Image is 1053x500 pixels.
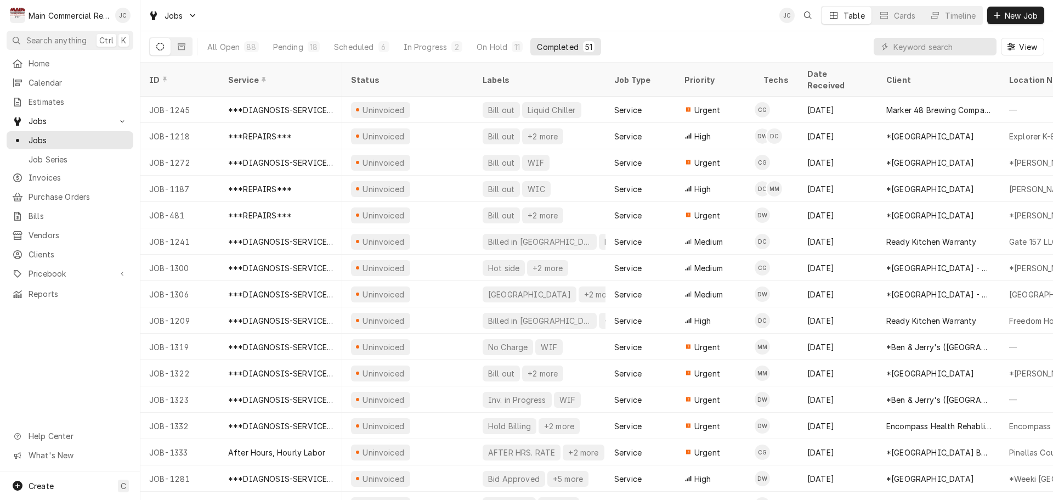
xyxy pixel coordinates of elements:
div: Completed [537,41,578,53]
div: M [10,8,25,23]
span: Create [29,481,54,491]
div: 88 [246,41,256,53]
div: In Progress [404,41,448,53]
a: Calendar [7,74,133,92]
div: DW [755,471,770,486]
div: Bill out [487,183,516,195]
span: Bills [29,210,128,222]
div: Labels [483,74,597,86]
div: JOB-1323 [140,386,219,413]
span: Job Series [29,154,128,165]
div: Service [614,473,642,485]
a: Home [7,54,133,72]
div: Dorian Wertz's Avatar [755,392,770,407]
button: New Job [987,7,1044,24]
div: Mike Marchese's Avatar [767,181,782,196]
div: Billed in [GEOGRAPHIC_DATA] [487,315,592,327]
div: Dylan Crawford's Avatar [755,313,770,328]
span: Invoices [29,172,128,183]
div: *Ben & Jerry's ([GEOGRAPHIC_DATA]) [886,341,992,353]
div: JOB-1209 [140,307,219,334]
a: Go to What's New [7,446,133,464]
div: Caleb Gorton's Avatar [755,260,770,276]
div: No Charge [487,341,529,353]
div: +2 more [567,447,599,458]
div: JC [779,8,795,23]
div: Bill out [487,157,516,168]
span: Reports [29,288,128,300]
div: Ready Kitchen Warranty [603,236,696,248]
span: C [121,480,126,492]
div: [DATE] [799,176,877,202]
div: Job Type [614,74,667,86]
span: Jobs [29,134,128,146]
div: DC [755,181,770,196]
div: Hot side [487,262,520,274]
span: Urgent [694,157,720,168]
div: Service [614,420,642,432]
div: [DATE] [799,360,877,386]
div: MM [755,339,770,355]
div: WIC [526,183,546,195]
button: Search anythingCtrlK [7,31,133,50]
div: JOB-1332 [140,413,219,439]
div: *[GEOGRAPHIC_DATA] [886,368,974,379]
div: Bill out [487,104,516,116]
span: Jobs [165,10,183,21]
div: Uninvoiced [361,289,406,300]
div: Jan Costello's Avatar [115,8,131,23]
div: WIF [558,394,576,406]
div: Dorian Wertz's Avatar [755,418,770,434]
div: Dorian Wertz's Avatar [755,471,770,486]
div: *[GEOGRAPHIC_DATA] BOCC [886,447,992,458]
div: Uninvoiced [361,157,406,168]
div: WIF [526,157,545,168]
div: Ready Kitchen Warranty [886,236,977,248]
div: Uninvoiced [361,183,406,195]
div: Mike Marchese's Avatar [755,339,770,355]
div: After Hours, Hourly Labor [228,447,325,458]
span: Help Center [29,430,127,442]
div: Dorian Wertz's Avatar [755,128,770,144]
div: Uninvoiced [361,341,406,353]
div: *[GEOGRAPHIC_DATA] [886,183,974,195]
div: +2 more [543,420,575,432]
span: Search anything [26,35,87,46]
span: Vendors [29,229,128,241]
div: Client [886,74,989,86]
div: DC [755,313,770,328]
input: Keyword search [893,38,991,55]
div: JOB-1319 [140,334,219,360]
span: Clients [29,249,128,260]
div: 51 [585,41,592,53]
div: Date Received [807,68,867,91]
span: Estimates [29,96,128,108]
div: Hold Billing [487,420,532,432]
div: JOB-1300 [140,255,219,281]
div: Service [614,368,642,379]
a: Bills [7,207,133,225]
span: Calendar [29,77,128,88]
span: Urgent [694,394,720,406]
div: 11 [514,41,520,53]
span: Medium [694,236,723,248]
div: +2 more [526,368,559,379]
div: JOB-1322 [140,360,219,386]
div: JOB-481 [140,202,219,228]
div: Service [614,104,642,116]
span: Urgent [694,104,720,116]
div: Bill out [487,210,516,221]
span: Medium [694,262,723,274]
div: Uninvoiced [361,210,406,221]
a: Reports [7,285,133,303]
div: Service [614,341,642,353]
span: Urgent [694,447,720,458]
div: Priority [684,74,744,86]
span: Urgent [694,210,720,221]
div: [DATE] [799,149,877,176]
div: [DATE] [799,97,877,123]
div: Table [843,10,865,21]
div: Uninvoiced [361,420,406,432]
div: All Open [207,41,240,53]
div: [GEOGRAPHIC_DATA] [487,289,572,300]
